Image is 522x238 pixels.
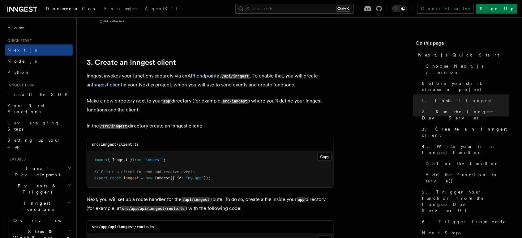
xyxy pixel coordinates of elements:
a: 4. Write your first Inngest function [420,141,510,158]
a: 3. Create an Inngest client [420,123,510,141]
code: app [297,197,306,203]
a: 5. Trigger your function from the Inngest Dev Server UI [420,186,510,216]
a: Contact sales [417,4,474,14]
span: Define the function [426,161,500,167]
code: /api/inngest [182,197,211,203]
a: 6. Trigger from code [420,216,510,227]
h4: On this page [416,40,510,49]
span: from [132,158,141,162]
a: Sign Up [476,4,517,14]
a: Home [5,22,73,33]
a: 3. Create an Inngest client [87,58,176,67]
a: 2. Run the Inngest Dev Server [420,106,510,123]
span: import [94,158,108,162]
a: Overview [11,215,73,226]
span: "inngest" [143,158,164,162]
a: API endpoint [187,73,217,79]
code: /src/inngest [99,124,128,129]
span: Quick start [5,38,32,43]
a: Setting up your app [5,135,73,152]
span: ; [164,158,166,162]
span: 5. Trigger your function from the Inngest Dev Server UI [422,189,510,214]
span: Choose Next.js version [426,63,510,75]
button: Copy [317,153,332,161]
span: inngest [123,176,139,180]
button: Events & Triggers [5,180,73,198]
span: new [146,176,152,180]
span: Examples [104,6,137,11]
a: Examples [101,2,141,17]
code: src/inngest/client.ts [92,142,139,147]
a: Install the SDK [5,89,73,100]
span: Inngest Functions [5,200,67,212]
span: Inngest tour [5,83,35,88]
kbd: Ctrl+K [336,6,350,12]
span: { Inngest } [108,158,132,162]
code: src/app/api/inngest/route.ts [92,225,154,229]
span: AgentKit [145,6,178,11]
span: Python [7,70,30,75]
span: 2. Run the Inngest Dev Server [422,109,510,121]
p: Make a new directory next to your directory (for example, ) where you'll define your Inngest func... [87,97,334,114]
button: Local Development [5,163,73,180]
span: Next Steps [422,230,461,236]
span: }); [204,176,211,180]
a: Python [5,67,73,78]
code: src/inngest [222,99,249,104]
span: Leveraging Steps [7,120,60,132]
a: Before you start: choose a project [420,78,510,95]
span: ({ id [170,176,182,180]
p: Inngest invokes your functions securely via an at . To enable that, you will create an in your Ne... [87,72,334,89]
span: 6. Trigger from code [422,219,507,225]
button: Search...Ctrl+K [235,4,354,14]
p: In the directory create an Inngest client: [87,122,334,131]
a: Define the function [423,158,510,169]
span: Documentation [46,6,97,11]
span: Next.js [7,48,37,52]
a: 1. Install Inngest [420,95,510,106]
span: Inngest [155,176,170,180]
a: Inngest client [92,82,122,88]
span: export [94,176,108,180]
span: const [110,176,121,180]
span: "my-app" [186,176,204,180]
span: Setting up your app [7,138,61,149]
a: Next.js Quick Start [416,49,510,61]
span: Add the function to serve() [426,172,510,184]
span: // Create a client to send and receive events [94,170,195,174]
span: Local Development [5,165,67,178]
span: 1. Install Inngest [422,98,492,104]
a: Your first Functions [5,100,73,117]
button: Inngest Functions [5,198,73,215]
code: src/app/api/inngest/route.ts [121,206,186,211]
span: Before you start: choose a project [422,80,510,93]
code: /api/inngest [221,74,250,79]
code: app [162,99,171,104]
span: Next.js Quick Start [418,52,499,58]
span: Install the SDK [7,92,71,97]
span: 4. Write your first Inngest function [422,143,510,156]
span: Node.js [7,59,37,64]
a: Documentation [42,2,101,17]
button: Toggle dark mode [392,5,407,12]
a: Choose Next.js version [423,61,510,78]
span: Home [7,25,25,31]
span: Events & Triggers [5,183,67,195]
p: Next, you will set up a route handler for the route. To do so, create a file inside your director... [87,195,334,213]
a: AgentKit [141,2,181,17]
a: Next.js [5,44,73,56]
span: Features [5,157,26,162]
span: = [141,176,143,180]
span: Overview [13,218,77,223]
a: Leveraging Steps [5,117,73,135]
a: Add the function to serve() [423,169,510,186]
a: Node.js [5,56,73,67]
span: 3. Create an Inngest client [422,126,510,138]
span: Your first Functions [7,103,44,114]
span: : [182,176,184,180]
